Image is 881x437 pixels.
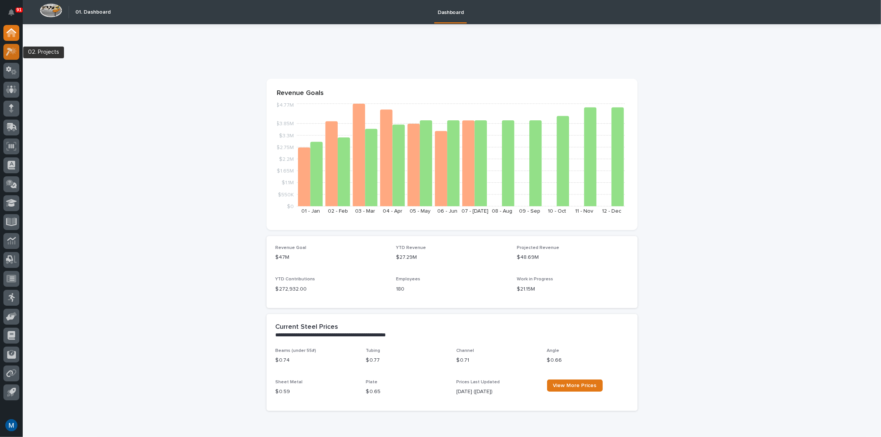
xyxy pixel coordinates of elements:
[276,348,317,353] span: Beams (under 55#)
[282,180,294,186] tspan: $1.1M
[276,253,387,261] p: $47M
[276,356,357,364] p: $ 0.74
[396,277,420,281] span: Employees
[457,348,474,353] span: Channel
[547,348,560,353] span: Angle
[553,383,597,388] span: View More Prices
[17,7,22,12] p: 91
[457,388,538,396] p: [DATE] ([DATE])
[355,208,375,214] text: 03 - Mar
[276,380,303,384] span: Sheet Metal
[492,208,512,214] text: 08 - Aug
[517,285,628,293] p: $21.15M
[517,253,628,261] p: $48.69M
[40,3,62,17] img: Workspace Logo
[548,208,566,214] text: 10 - Oct
[276,388,357,396] p: $ 0.59
[276,277,315,281] span: YTD Contributions
[547,379,603,392] a: View More Prices
[301,208,320,214] text: 01 - Jan
[383,208,402,214] text: 04 - Apr
[602,208,621,214] text: 12 - Dec
[457,356,538,364] p: $ 0.71
[278,192,294,198] tspan: $550K
[276,145,294,150] tspan: $2.75M
[276,323,338,331] h2: Current Steel Prices
[277,169,294,174] tspan: $1.65M
[517,277,553,281] span: Work in Progress
[396,253,508,261] p: $27.29M
[517,246,559,250] span: Projected Revenue
[276,246,307,250] span: Revenue Goal
[519,208,540,214] text: 09 - Sep
[547,356,628,364] p: $ 0.66
[276,285,387,293] p: $ 272,932.00
[75,9,111,16] h2: 01. Dashboard
[437,208,457,214] text: 06 - Jun
[575,208,593,214] text: 11 - Nov
[396,246,426,250] span: YTD Revenue
[366,356,448,364] p: $ 0.77
[410,208,430,214] text: 05 - May
[328,208,348,214] text: 02 - Feb
[279,133,294,138] tspan: $3.3M
[9,9,19,21] div: Notifications91
[277,89,627,98] p: Revenue Goals
[366,388,448,396] p: $ 0.65
[287,204,294,209] tspan: $0
[3,417,19,433] button: users-avatar
[396,285,508,293] p: 180
[276,103,294,108] tspan: $4.77M
[279,157,294,162] tspan: $2.2M
[276,121,294,127] tspan: $3.85M
[457,380,500,384] span: Prices Last Updated
[366,380,378,384] span: Plate
[3,5,19,20] button: Notifications
[461,208,488,214] text: 07 - [DATE]
[366,348,380,353] span: Tubing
